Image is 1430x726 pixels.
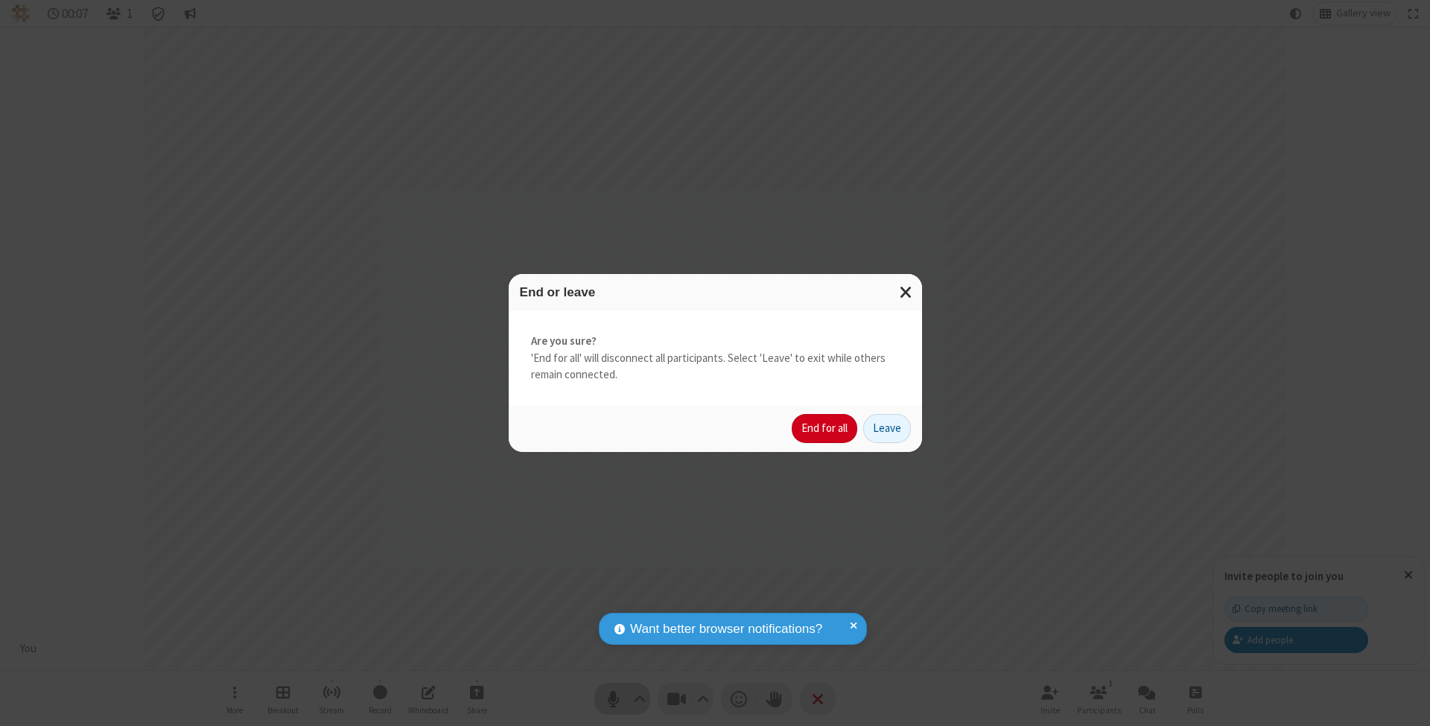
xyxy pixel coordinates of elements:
span: Want better browser notifications? [630,620,822,639]
h3: End or leave [520,285,911,299]
strong: Are you sure? [531,333,900,350]
div: 'End for all' will disconnect all participants. Select 'Leave' to exit while others remain connec... [509,311,922,406]
button: Close modal [891,274,922,311]
button: Leave [863,414,911,444]
button: End for all [792,414,857,444]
